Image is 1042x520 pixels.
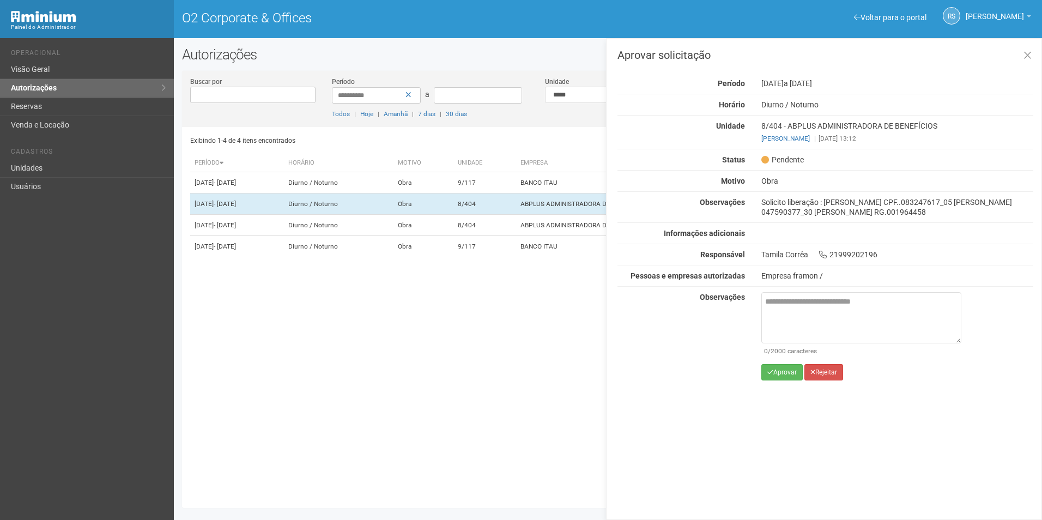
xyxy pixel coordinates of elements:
[182,11,600,25] h1: O2 Corporate & Offices
[393,154,454,172] th: Motivo
[753,78,1041,88] div: [DATE]
[761,135,810,142] a: [PERSON_NAME]
[378,110,379,118] span: |
[453,154,516,172] th: Unidade
[700,250,745,259] strong: Responsável
[214,243,236,250] span: - [DATE]
[190,77,222,87] label: Buscar por
[753,121,1041,143] div: 8/404 - ABPLUS ADMINISTRADORA DE BENEFÍCIOS
[516,154,771,172] th: Empresa
[190,154,284,172] th: Período
[214,179,236,186] span: - [DATE]
[966,14,1031,22] a: [PERSON_NAME]
[664,229,745,238] strong: Informações adicionais
[453,172,516,194] td: 9/117
[516,194,771,215] td: ABPLUS ADMINISTRADORA DE BENEFÍCIOS
[393,194,454,215] td: Obra
[11,11,76,22] img: Minium
[453,215,516,236] td: 8/404
[716,122,745,130] strong: Unidade
[190,215,284,236] td: [DATE]
[190,132,604,149] div: Exibindo 1-4 de 4 itens encontrados
[722,155,745,164] strong: Status
[384,110,408,118] a: Amanhã
[617,50,1033,61] h3: Aprovar solicitação
[425,90,429,99] span: a
[440,110,441,118] span: |
[284,172,393,194] td: Diurno / Noturno
[966,2,1024,21] span: Rayssa Soares Ribeiro
[393,215,454,236] td: Obra
[764,346,959,356] div: /2000 caracteres
[453,194,516,215] td: 8/404
[412,110,414,118] span: |
[854,13,926,22] a: Voltar para o portal
[700,198,745,207] strong: Observações
[418,110,435,118] a: 7 dias
[393,172,454,194] td: Obra
[1016,44,1039,68] a: Fechar
[761,134,1033,143] div: [DATE] 13:12
[453,236,516,257] td: 9/117
[753,176,1041,186] div: Obra
[753,250,1041,259] div: Tamila Corrêa 21999202196
[764,347,768,355] span: 0
[719,100,745,109] strong: Horário
[284,194,393,215] td: Diurno / Noturno
[516,172,771,194] td: BANCO ITAU
[332,77,355,87] label: Período
[943,7,960,25] a: RS
[11,148,166,159] li: Cadastros
[393,236,454,257] td: Obra
[631,271,745,280] strong: Pessoas e empresas autorizadas
[214,221,236,229] span: - [DATE]
[284,215,393,236] td: Diurno / Noturno
[332,110,350,118] a: Todos
[761,271,1033,281] div: Empresa framon /
[804,364,843,380] button: Rejeitar
[516,215,771,236] td: ABPLUS ADMINISTRADORA DE BENEFÍCIOS
[214,200,236,208] span: - [DATE]
[354,110,356,118] span: |
[11,22,166,32] div: Painel do Administrador
[753,100,1041,110] div: Diurno / Noturno
[516,236,771,257] td: BANCO ITAU
[761,155,804,165] span: Pendente
[190,236,284,257] td: [DATE]
[11,49,166,61] li: Operacional
[446,110,467,118] a: 30 dias
[784,79,812,88] span: a [DATE]
[721,177,745,185] strong: Motivo
[182,46,1034,63] h2: Autorizações
[284,154,393,172] th: Horário
[753,197,1041,217] div: Solicito liberação : [PERSON_NAME] CPF..083247617_05 [PERSON_NAME] 047590377_30 [PERSON_NAME] RG....
[700,293,745,301] strong: Observações
[718,79,745,88] strong: Período
[284,236,393,257] td: Diurno / Noturno
[545,77,569,87] label: Unidade
[190,172,284,194] td: [DATE]
[190,194,284,215] td: [DATE]
[761,364,803,380] button: Aprovar
[360,110,373,118] a: Hoje
[814,135,816,142] span: |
